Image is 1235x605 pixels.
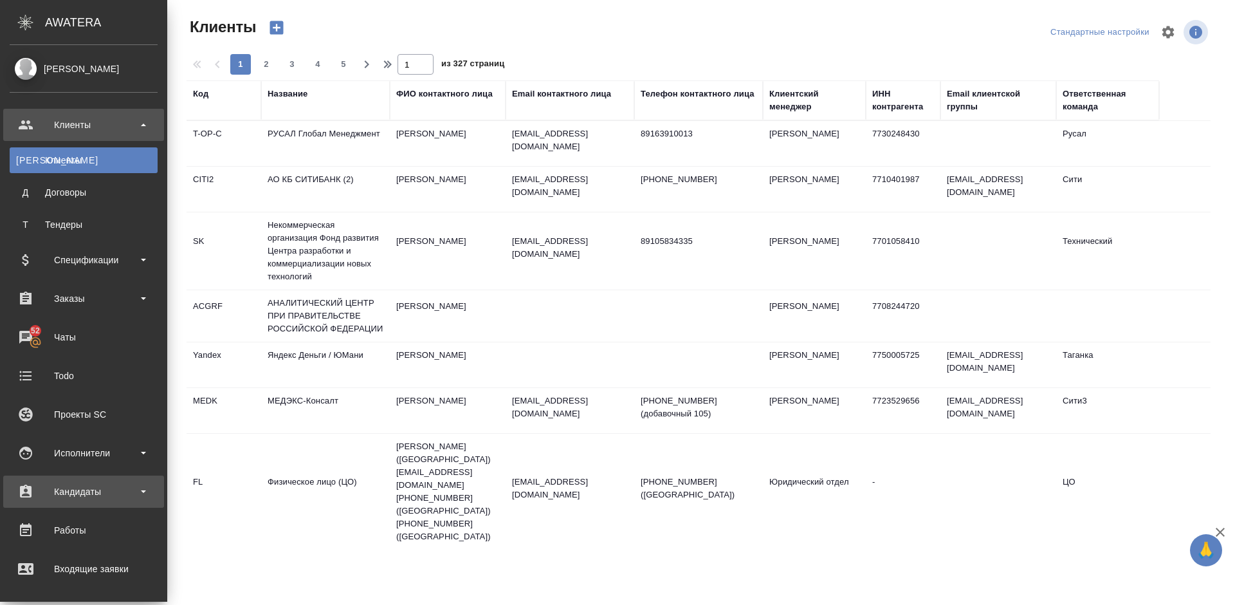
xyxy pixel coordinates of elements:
[512,88,611,100] div: Email контактного лица
[333,54,354,75] button: 5
[940,342,1056,387] td: [EMAIL_ADDRESS][DOMAIN_NAME]
[10,212,158,237] a: ТТендеры
[187,121,261,166] td: T-OP-C
[872,88,934,113] div: ИНН контрагента
[866,342,940,387] td: 7750005725
[10,147,158,173] a: [PERSON_NAME]Клиенты
[763,121,866,166] td: [PERSON_NAME]
[261,342,390,387] td: Яндекс Деньги / ЮМани
[1056,121,1159,166] td: Русал
[866,293,940,339] td: 7708244720
[763,342,866,387] td: [PERSON_NAME]
[641,395,756,420] p: [PHONE_NUMBER] (добавочный 105)
[441,56,504,75] span: из 327 страниц
[763,293,866,339] td: [PERSON_NAME]
[193,88,208,100] div: Код
[1056,469,1159,514] td: ЦО
[641,235,756,248] p: 89105834335
[10,328,158,347] div: Чаты
[512,173,628,199] p: [EMAIL_ADDRESS][DOMAIN_NAME]
[769,88,859,113] div: Клиентский менеджер
[187,293,261,339] td: ACGRF
[1195,537,1217,564] span: 🙏
[940,167,1056,212] td: [EMAIL_ADDRESS][DOMAIN_NAME]
[333,58,354,71] span: 5
[1056,342,1159,387] td: Таганка
[763,469,866,514] td: Юридический отдел
[10,443,158,463] div: Исполнители
[10,405,158,424] div: Проекты SC
[261,290,390,342] td: АНАЛИТИЧЕСКИЙ ЦЕНТР ПРИ ПРАВИТЕЛЬСТВЕ РОССИЙСКОЙ ФЕДЕРАЦИИ
[16,154,151,167] div: Клиенты
[641,88,755,100] div: Телефон контактного лица
[1056,167,1159,212] td: Сити
[763,167,866,212] td: [PERSON_NAME]
[10,521,158,540] div: Работы
[261,388,390,433] td: МЕДЭКС-Консалт
[947,88,1050,113] div: Email клиентской группы
[10,115,158,135] div: Клиенты
[261,212,390,290] td: Некоммерческая организация Фонд развития Центра разработки и коммерциализации новых технологий
[282,54,302,75] button: 3
[1056,228,1159,274] td: Технический
[763,388,866,433] td: [PERSON_NAME]
[187,17,256,37] span: Клиенты
[512,127,628,153] p: [EMAIL_ADDRESS][DOMAIN_NAME]
[390,228,506,274] td: [PERSON_NAME]
[1056,388,1159,433] td: Сити3
[10,366,158,386] div: Todo
[390,434,506,550] td: [PERSON_NAME] ([GEOGRAPHIC_DATA]) [EMAIL_ADDRESS][DOMAIN_NAME] [PHONE_NUMBER] ([GEOGRAPHIC_DATA])...
[45,10,167,35] div: AWATERA
[866,469,940,514] td: -
[641,173,756,186] p: [PHONE_NUMBER]
[282,58,302,71] span: 3
[261,469,390,514] td: Физическое лицо (ЦО)
[23,324,48,337] span: 52
[3,514,164,546] a: Работы
[307,58,328,71] span: 4
[390,342,506,387] td: [PERSON_NAME]
[390,167,506,212] td: [PERSON_NAME]
[16,186,151,199] div: Договоры
[641,476,756,501] p: [PHONE_NUMBER] ([GEOGRAPHIC_DATA])
[641,127,756,140] p: 89163910013
[261,167,390,212] td: АО КБ СИТИБАНК (2)
[187,469,261,514] td: FL
[3,360,164,392] a: Todo
[1063,88,1153,113] div: Ответственная команда
[396,88,493,100] div: ФИО контактного лица
[512,476,628,501] p: [EMAIL_ADDRESS][DOMAIN_NAME]
[763,228,866,274] td: [PERSON_NAME]
[866,121,940,166] td: 7730248430
[512,395,628,420] p: [EMAIL_ADDRESS][DOMAIN_NAME]
[10,559,158,579] div: Входящие заявки
[3,321,164,353] a: 52Чаты
[866,228,940,274] td: 7701058410
[390,388,506,433] td: [PERSON_NAME]
[187,388,261,433] td: MEDK
[10,289,158,308] div: Заказы
[3,553,164,585] a: Входящие заявки
[1047,23,1153,42] div: split button
[10,482,158,501] div: Кандидаты
[187,228,261,274] td: SK
[10,62,158,76] div: [PERSON_NAME]
[16,218,151,231] div: Тендеры
[1184,20,1211,44] span: Посмотреть информацию
[256,58,277,71] span: 2
[1190,534,1222,566] button: 🙏
[10,250,158,270] div: Спецификации
[390,121,506,166] td: [PERSON_NAME]
[866,167,940,212] td: 7710401987
[187,342,261,387] td: Yandex
[940,388,1056,433] td: [EMAIL_ADDRESS][DOMAIN_NAME]
[512,235,628,261] p: [EMAIL_ADDRESS][DOMAIN_NAME]
[307,54,328,75] button: 4
[256,54,277,75] button: 2
[1153,17,1184,48] span: Настроить таблицу
[10,180,158,205] a: ДДоговоры
[187,167,261,212] td: CITI2
[268,88,307,100] div: Название
[261,121,390,166] td: РУСАЛ Глобал Менеджмент
[3,398,164,431] a: Проекты SC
